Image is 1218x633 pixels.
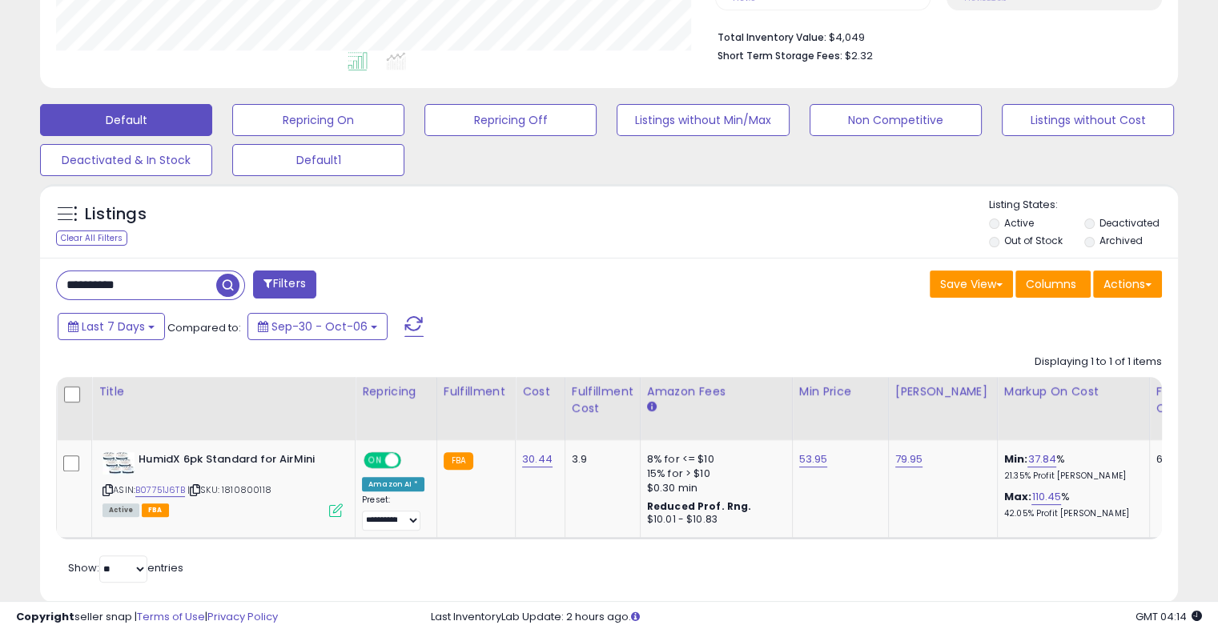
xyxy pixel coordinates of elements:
[1026,276,1076,292] span: Columns
[1004,471,1137,482] p: 21.35% Profit [PERSON_NAME]
[522,383,558,400] div: Cost
[135,483,185,497] a: B07751J6TB
[647,481,780,495] div: $0.30 min
[647,452,780,467] div: 8% for <= $10
[444,383,509,400] div: Fulfillment
[1027,451,1056,467] a: 37.84
[647,499,752,513] b: Reduced Prof. Rng.
[365,454,385,467] span: ON
[1004,216,1034,230] label: Active
[1004,451,1028,467] b: Min:
[522,451,553,467] a: 30.44
[1004,452,1137,482] div: %
[572,452,628,467] div: 3.9
[1099,234,1142,247] label: Archived
[85,203,147,226] h5: Listings
[930,270,1013,298] button: Save View
[997,377,1149,440] th: The percentage added to the cost of goods (COGS) that forms the calculator for Min & Max prices.
[444,452,473,470] small: FBA
[247,313,388,340] button: Sep-30 - Oct-06
[647,467,780,481] div: 15% for > $10
[40,144,212,176] button: Deactivated & In Stock
[16,610,278,625] div: seller snap | |
[845,48,873,63] span: $2.32
[82,319,145,335] span: Last 7 Days
[647,383,786,400] div: Amazon Fees
[1093,270,1162,298] button: Actions
[1004,234,1063,247] label: Out of Stock
[68,560,183,575] span: Show: entries
[142,503,169,517] span: FBA
[167,320,241,335] span: Compared to:
[207,609,278,624] a: Privacy Policy
[989,198,1178,213] p: Listing States:
[232,144,404,176] button: Default1
[399,454,424,467] span: OFF
[1004,508,1137,519] p: 42.05% Profit [PERSON_NAME]
[1015,270,1091,298] button: Columns
[895,451,923,467] a: 79.95
[718,26,1150,46] li: $4,049
[1136,609,1202,624] span: 2025-10-14 04:14 GMT
[1004,489,1032,504] b: Max:
[362,477,424,491] div: Amazon AI *
[718,49,842,62] b: Short Term Storage Fees:
[1099,216,1159,230] label: Deactivated
[1002,104,1174,136] button: Listings without Cost
[187,483,271,496] span: | SKU: 1810800118
[572,383,633,417] div: Fulfillment Cost
[362,383,430,400] div: Repricing
[799,451,828,467] a: 53.95
[139,452,333,471] b: HumidX 6pk Standard for AirMini
[1004,383,1143,400] div: Markup on Cost
[647,400,657,415] small: Amazon Fees.
[1156,452,1206,467] div: 69
[56,230,127,246] div: Clear All Filters
[431,610,1202,625] div: Last InventoryLab Update: 2 hours ago.
[617,104,789,136] button: Listings without Min/Max
[362,495,424,531] div: Preset:
[253,270,316,298] button: Filters
[103,452,343,515] div: ASIN:
[895,383,991,400] div: [PERSON_NAME]
[1031,489,1061,505] a: 110.45
[424,104,597,136] button: Repricing Off
[647,513,780,527] div: $10.01 - $10.83
[103,503,139,517] span: All listings currently available for purchase on Amazon
[271,319,368,335] span: Sep-30 - Oct-06
[103,452,135,475] img: 41M4dTUBzdL._SL40_.jpg
[810,104,982,136] button: Non Competitive
[16,609,74,624] strong: Copyright
[1004,490,1137,519] div: %
[718,30,826,44] b: Total Inventory Value:
[1156,383,1212,417] div: Fulfillable Quantity
[98,383,348,400] div: Title
[232,104,404,136] button: Repricing On
[58,313,165,340] button: Last 7 Days
[799,383,882,400] div: Min Price
[1035,355,1162,370] div: Displaying 1 to 1 of 1 items
[137,609,205,624] a: Terms of Use
[40,104,212,136] button: Default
